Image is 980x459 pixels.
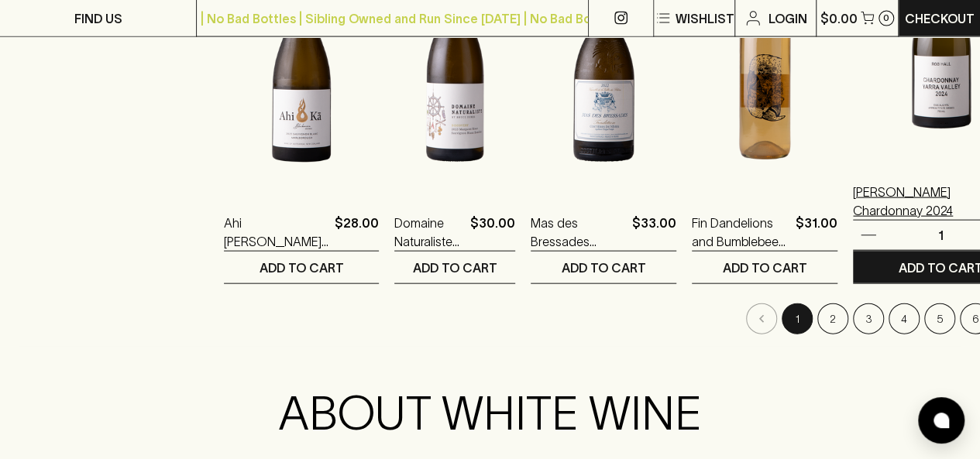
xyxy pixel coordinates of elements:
p: $28.00 [335,214,379,251]
p: Checkout [905,9,975,28]
p: $33.00 [632,214,676,251]
button: page 1 [782,303,813,334]
button: ADD TO CART [692,252,837,283]
button: Go to page 5 [924,303,955,334]
h2: ABOUT WHITE WINE [147,385,834,441]
p: ADD TO CART [723,259,807,277]
p: $30.00 [470,214,515,251]
button: Go to page 4 [889,303,920,334]
button: ADD TO CART [224,252,379,283]
p: Wishlist [676,9,734,28]
p: 0 [883,14,889,22]
a: Fin Dandelions and Bumblebees Roussane Sauvignon Blanc 2023 [692,214,789,251]
button: Go to page 3 [853,303,884,334]
p: ADD TO CART [413,259,497,277]
p: 1 [923,227,960,244]
p: $0.00 [820,9,858,28]
img: bubble-icon [934,413,949,428]
a: Ahi [PERSON_NAME] Vineyard Sauvignon Blanc 2023 [224,214,328,251]
p: Login [769,9,807,28]
a: Domaine Naturaliste Discovery Sauvignon Blanc Semillon 2023 [394,214,464,251]
p: FIND US [74,9,122,28]
p: $31.00 [796,214,837,251]
a: Mas des Bressades Grenache Blanc 2022 [531,214,626,251]
button: ADD TO CART [394,252,515,283]
p: ADD TO CART [260,259,344,277]
button: Go to page 2 [817,303,848,334]
p: ADD TO CART [562,259,646,277]
a: [PERSON_NAME] Chardonnay 2024 [853,183,978,220]
button: ADD TO CART [531,252,676,283]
